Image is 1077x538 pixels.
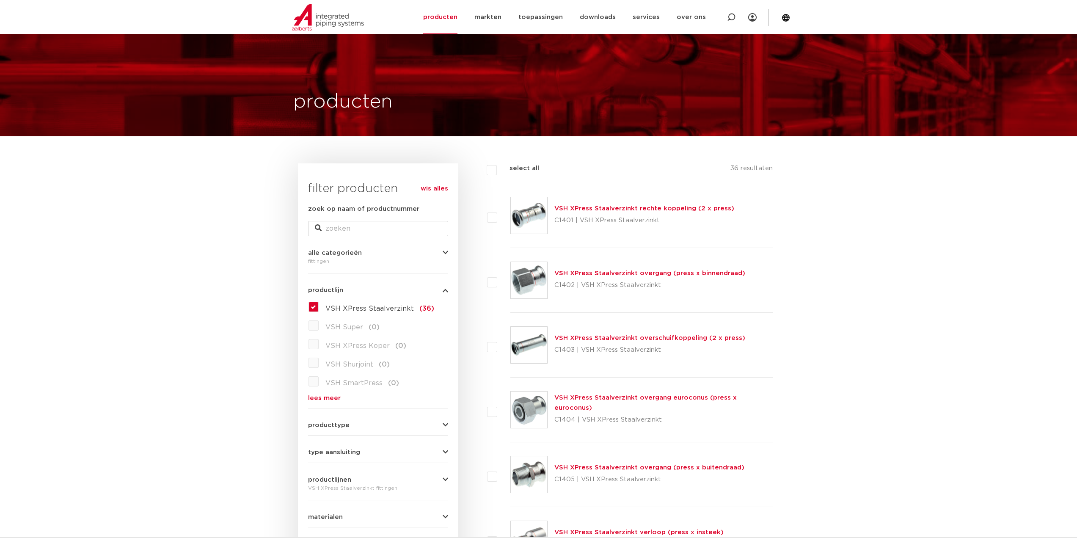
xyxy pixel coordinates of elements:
img: Thumbnail for VSH XPress Staalverzinkt overschuifkoppeling (2 x press) [511,327,547,363]
input: zoeken [308,221,448,236]
span: type aansluiting [308,449,360,455]
img: Thumbnail for VSH XPress Staalverzinkt overgang (press x buitendraad) [511,456,547,493]
span: (0) [388,380,399,386]
button: materialen [308,514,448,520]
p: C1405 | VSH XPress Staalverzinkt [554,473,744,486]
a: VSH XPress Staalverzinkt overgang (press x binnendraad) [554,270,745,276]
h3: filter producten [308,180,448,197]
p: C1403 | VSH XPress Staalverzinkt [554,343,745,357]
a: VSH XPress Staalverzinkt overschuifkoppeling (2 x press) [554,335,745,341]
p: C1402 | VSH XPress Staalverzinkt [554,279,745,292]
span: productlijnen [308,477,351,483]
span: VSH XPress Koper [325,342,390,349]
p: C1404 | VSH XPress Staalverzinkt [554,413,773,427]
a: lees meer [308,395,448,401]
div: fittingen [308,256,448,266]
h1: producten [293,88,393,116]
span: VSH SmartPress [325,380,383,386]
a: wis alles [421,184,448,194]
span: (0) [379,361,390,368]
button: alle categorieën [308,250,448,256]
p: 36 resultaten [730,163,773,177]
a: VSH XPress Staalverzinkt verloop (press x insteek) [554,529,724,535]
span: VSH Super [325,324,363,331]
button: productlijn [308,287,448,293]
label: select all [497,163,539,174]
a: VSH XPress Staalverzinkt overgang euroconus (press x euroconus) [554,395,737,411]
span: alle categorieën [308,250,362,256]
span: (36) [419,305,434,312]
span: producttype [308,422,350,428]
a: VSH XPress Staalverzinkt overgang (press x buitendraad) [554,464,744,471]
p: C1401 | VSH XPress Staalverzinkt [554,214,734,227]
img: Thumbnail for VSH XPress Staalverzinkt overgang (press x binnendraad) [511,262,547,298]
button: producttype [308,422,448,428]
div: VSH XPress Staalverzinkt fittingen [308,483,448,493]
a: VSH XPress Staalverzinkt rechte koppeling (2 x press) [554,205,734,212]
span: VSH Shurjoint [325,361,373,368]
button: type aansluiting [308,449,448,455]
button: productlijnen [308,477,448,483]
label: zoek op naam of productnummer [308,204,419,214]
img: Thumbnail for VSH XPress Staalverzinkt rechte koppeling (2 x press) [511,197,547,234]
span: (0) [369,324,380,331]
span: (0) [395,342,406,349]
span: productlijn [308,287,343,293]
span: VSH XPress Staalverzinkt [325,305,414,312]
span: materialen [308,514,343,520]
img: Thumbnail for VSH XPress Staalverzinkt overgang euroconus (press x euroconus) [511,392,547,428]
